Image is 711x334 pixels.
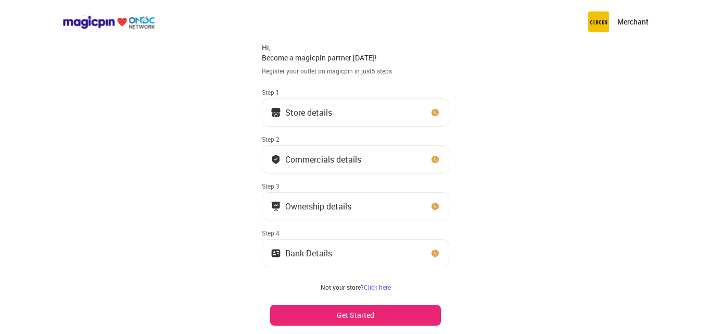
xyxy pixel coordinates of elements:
div: Step 2 [262,135,449,143]
img: commercials_icon.983f7837.svg [271,201,281,212]
button: Store details [262,98,449,127]
button: Get Started [270,305,441,326]
button: Ownership details [262,192,449,220]
img: storeIcon.9b1f7264.svg [271,107,281,118]
button: Commercials details [262,145,449,174]
div: Hi, Become a magicpin partner [DATE]! [262,42,449,63]
img: clock_icon_new.67dbf243.svg [430,201,440,212]
div: Store details [285,110,332,115]
p: Merchant [617,17,649,27]
div: Bank Details [285,251,332,256]
img: bank_details_tick.fdc3558c.svg [271,154,281,165]
div: Step 4 [262,229,449,237]
a: Click here [364,283,391,291]
img: clock_icon_new.67dbf243.svg [430,154,440,165]
img: clock_icon_new.67dbf243.svg [430,248,440,258]
div: Ownership details [285,204,351,209]
div: Step 3 [262,182,449,190]
img: ondc-logo-new-small.8a59708e.svg [62,15,155,29]
button: Bank Details [262,239,449,267]
img: circus.b677b59b.png [588,11,609,32]
img: ownership_icon.37569ceb.svg [271,248,281,258]
div: Commercials details [285,157,361,162]
img: clock_icon_new.67dbf243.svg [430,107,440,118]
span: Not your store? [321,283,364,291]
div: Register your outlet on magicpin in just 5 steps [262,67,449,76]
div: Step 1 [262,88,449,96]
